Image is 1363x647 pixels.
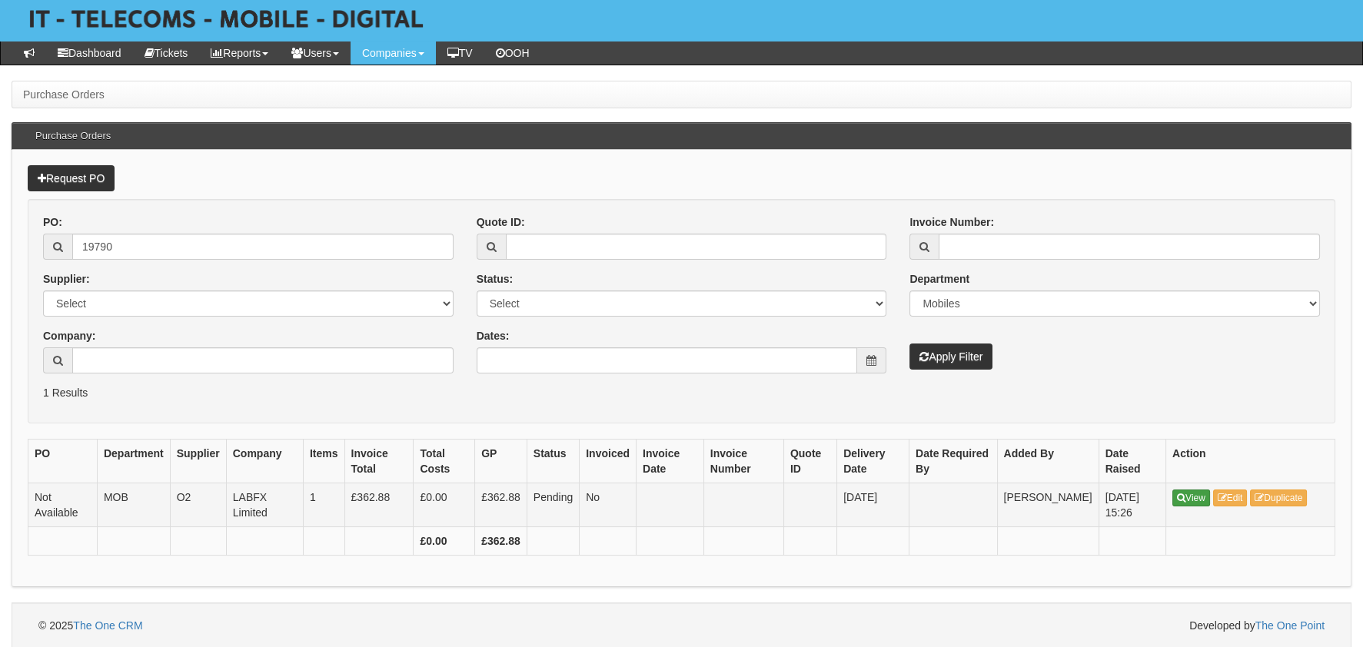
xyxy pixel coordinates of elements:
p: 1 Results [43,385,1320,400]
li: Purchase Orders [23,87,105,102]
th: Added By [997,439,1099,483]
th: Invoiced [580,439,637,483]
th: Action [1166,439,1335,483]
a: View [1172,489,1210,506]
button: Apply Filter [909,343,992,370]
label: PO: [43,214,62,230]
td: [DATE] 15:26 [1099,483,1165,526]
label: Dates: [477,328,510,343]
td: £362.88 [475,483,527,526]
a: TV [436,41,484,65]
span: Developed by [1189,618,1325,633]
a: Request PO [28,165,115,191]
td: [PERSON_NAME] [997,483,1099,526]
a: The One CRM [73,619,142,632]
th: £0.00 [414,526,475,555]
th: Date Required By [909,439,997,483]
th: £362.88 [475,526,527,555]
td: MOB [97,483,170,526]
td: £362.88 [344,483,414,526]
label: Status: [477,271,513,287]
th: PO [28,439,98,483]
label: Invoice Number: [909,214,994,230]
label: Company: [43,328,95,343]
th: Items [303,439,344,483]
td: Pending [527,483,579,526]
th: Company [226,439,303,483]
a: Edit [1213,489,1248,506]
th: Invoice Date [636,439,703,483]
td: Not Available [28,483,98,526]
a: The One Point [1255,619,1325,632]
th: Invoice Number [703,439,783,483]
td: £0.00 [414,483,475,526]
th: Department [97,439,170,483]
a: Duplicate [1250,489,1307,506]
th: Supplier [170,439,226,483]
h3: Purchase Orders [28,123,118,149]
label: Supplier: [43,271,90,287]
a: Reports [199,41,280,65]
td: [DATE] [837,483,909,526]
th: Total Costs [414,439,475,483]
label: Department [909,271,969,287]
a: Dashboard [46,41,133,65]
a: OOH [484,41,541,65]
td: No [580,483,637,526]
td: O2 [170,483,226,526]
label: Quote ID: [477,214,525,230]
a: Companies [351,41,436,65]
th: Delivery Date [837,439,909,483]
td: 1 [303,483,344,526]
a: Tickets [133,41,200,65]
th: Status [527,439,579,483]
th: GP [475,439,527,483]
a: Users [280,41,351,65]
span: © 2025 [38,619,143,632]
td: LABFX Limited [226,483,303,526]
th: Quote ID [783,439,836,483]
th: Invoice Total [344,439,414,483]
th: Date Raised [1099,439,1165,483]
